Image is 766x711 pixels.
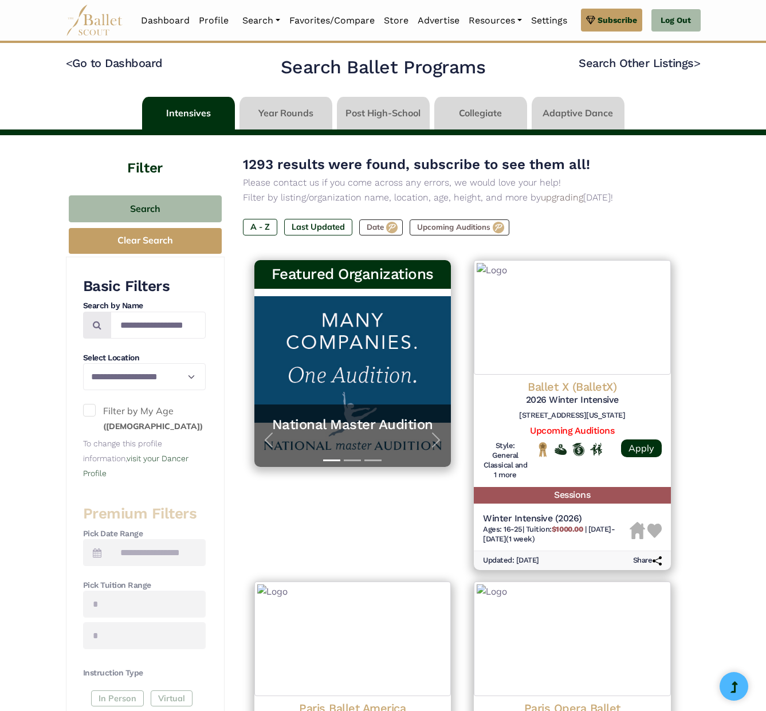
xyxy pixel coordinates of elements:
[66,56,73,70] code: <
[529,97,627,129] li: Adaptive Dance
[323,454,340,467] button: Slide 1
[483,525,615,543] span: [DATE]-[DATE] (1 week)
[83,667,206,679] h4: Instruction Type
[694,56,701,70] code: >
[552,525,583,533] b: $1000.00
[483,379,662,394] h4: Ballet X (BalletX)
[432,97,529,129] li: Collegiate
[243,190,682,205] p: Filter by listing/organization name, location, age, height, and more by [DATE]!
[555,444,567,455] img: Offers Financial Aid
[581,9,642,32] a: Subscribe
[579,56,700,70] a: Search Other Listings>
[243,156,590,172] span: 1293 results were found, subscribe to see them all!
[140,97,237,129] li: Intensives
[527,9,572,33] a: Settings
[83,504,206,524] h3: Premium Filters
[483,394,662,406] h5: 2026 Winter Intensive
[364,454,382,467] button: Slide 3
[266,416,440,434] a: National Master Audition
[621,439,662,457] a: Apply
[647,524,662,538] img: Heart
[136,9,194,33] a: Dashboard
[243,175,682,190] p: Please contact us if you come across any errors, we would love your help!
[83,277,206,296] h3: Basic Filters
[238,9,285,33] a: Search
[410,219,509,235] label: Upcoming Auditions
[590,443,602,455] img: In Person
[530,425,614,436] a: Upcoming Auditions
[237,97,335,129] li: Year Rounds
[474,582,671,696] img: Logo
[83,404,206,433] label: Filter by My Age
[651,9,700,32] a: Log Out
[474,487,671,504] h5: Sessions
[83,352,206,364] h4: Select Location
[69,195,222,222] button: Search
[83,454,188,478] a: visit your Dancer Profile
[483,513,630,525] h5: Winter Intensive (2026)
[83,580,206,591] h4: Pick Tuition Range
[572,443,584,456] img: Offers Scholarship
[194,9,233,33] a: Profile
[83,439,188,477] small: To change this profile information,
[83,300,206,312] h4: Search by Name
[526,525,585,533] span: Tuition:
[474,260,671,375] img: Logo
[66,135,225,178] h4: Filter
[103,421,203,431] small: ([DEMOGRAPHIC_DATA])
[285,9,379,33] a: Favorites/Compare
[69,228,222,254] button: Clear Search
[83,528,206,540] h4: Pick Date Range
[284,219,352,235] label: Last Updated
[483,441,528,480] h6: Style: General Classical and 1 more
[254,582,451,696] img: Logo
[483,556,539,565] h6: Updated: [DATE]
[598,14,637,26] span: Subscribe
[483,525,523,533] span: Ages: 16-25
[586,14,595,26] img: gem.svg
[630,522,645,539] img: Housing Unavailable
[464,9,527,33] a: Resources
[537,442,549,457] img: National
[483,525,630,544] h6: | |
[379,9,413,33] a: Store
[243,219,277,235] label: A - Z
[264,265,442,284] h3: Featured Organizations
[281,56,485,80] h2: Search Ballet Programs
[66,56,163,70] a: <Go to Dashboard
[359,219,403,235] label: Date
[335,97,432,129] li: Post High-School
[413,9,464,33] a: Advertise
[344,454,361,467] button: Slide 2
[111,312,206,339] input: Search by names...
[541,192,583,203] a: upgrading
[633,556,662,565] h6: Share
[483,411,662,421] h6: [STREET_ADDRESS][US_STATE]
